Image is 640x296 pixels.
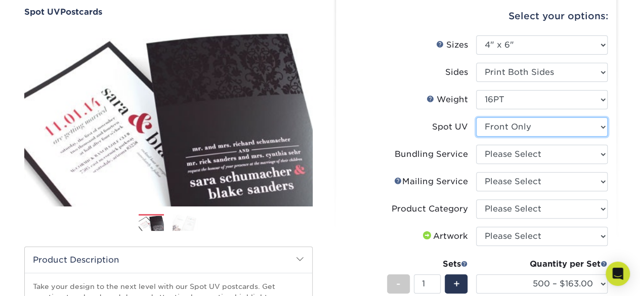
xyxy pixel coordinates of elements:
img: Spot UV 01 [24,18,313,217]
div: Sizes [436,39,468,51]
div: Sets [387,258,468,270]
img: Postcards 01 [139,215,164,232]
h1: Postcards [24,7,313,17]
a: Spot UVPostcards [24,7,313,17]
div: Bundling Service [395,148,468,160]
div: Weight [426,94,468,106]
span: - [396,276,401,291]
div: Open Intercom Messenger [606,262,630,286]
div: Artwork [421,230,468,242]
h2: Product Description [25,247,312,273]
div: Spot UV [432,121,468,133]
div: Product Category [392,203,468,215]
img: Postcards 02 [173,214,198,231]
div: Mailing Service [394,176,468,188]
span: Spot UV [24,7,60,17]
iframe: Google Customer Reviews [3,265,86,292]
div: Sides [445,66,468,78]
div: Quantity per Set [476,258,608,270]
span: + [453,276,459,291]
